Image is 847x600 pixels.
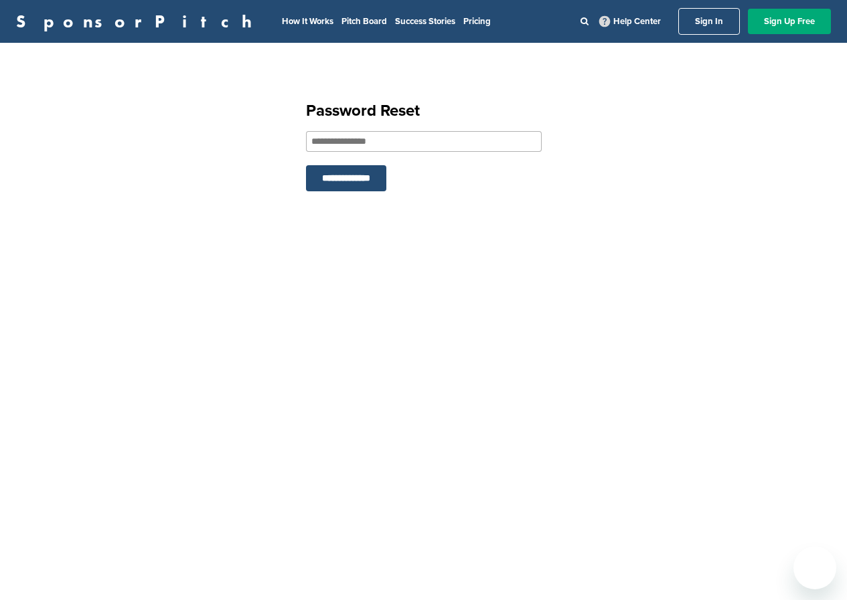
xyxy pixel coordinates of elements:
a: Help Center [597,13,664,29]
iframe: Button to launch messaging window [793,546,836,589]
a: SponsorPitch [16,13,260,30]
a: Pitch Board [341,16,387,27]
a: Pricing [463,16,491,27]
a: Sign Up Free [748,9,831,34]
a: Success Stories [395,16,455,27]
a: Sign In [678,8,740,35]
h1: Password Reset [306,99,542,123]
a: How It Works [282,16,333,27]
